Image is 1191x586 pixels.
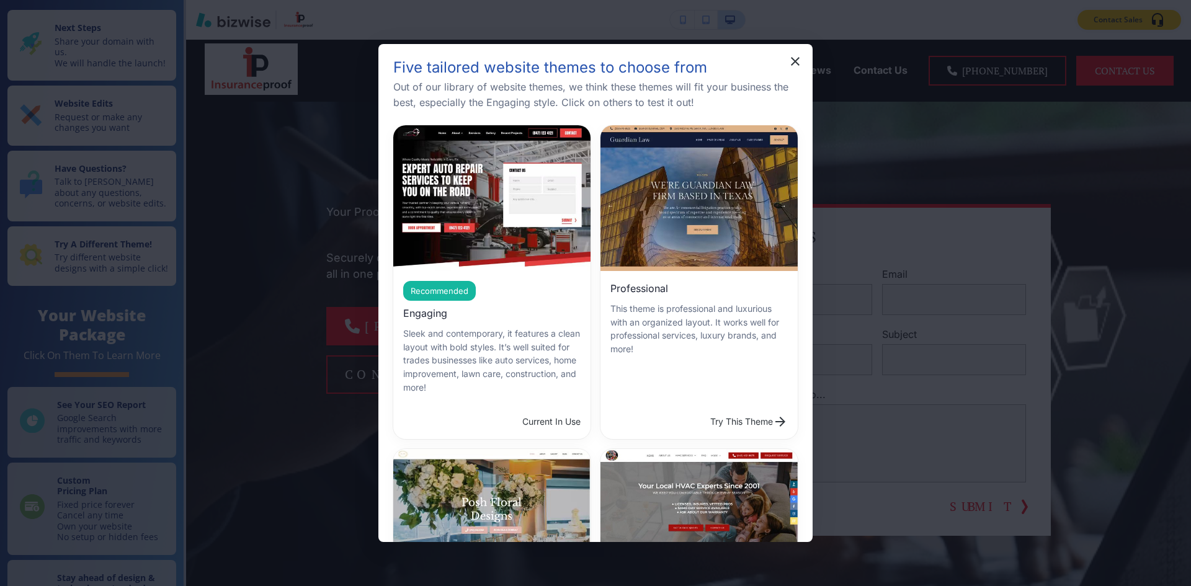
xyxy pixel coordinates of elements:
[610,281,668,296] h6: Professional
[705,409,793,434] button: Professional ThemeProfessionalThis theme is professional and luxurious with an organized layout. ...
[610,302,788,357] p: This theme is professional and luxurious with an organized layout. It works well for professional...
[403,327,581,395] p: Sleek and contemporary, it features a clean layout with bold styles. It’s well suited for trades ...
[403,306,447,321] h6: Engaging
[393,79,798,110] h6: Out of our library of website themes, we think these themes will fit your business the best, espe...
[403,285,476,298] span: Recommended
[393,59,707,77] h5: Five tailored website themes to choose from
